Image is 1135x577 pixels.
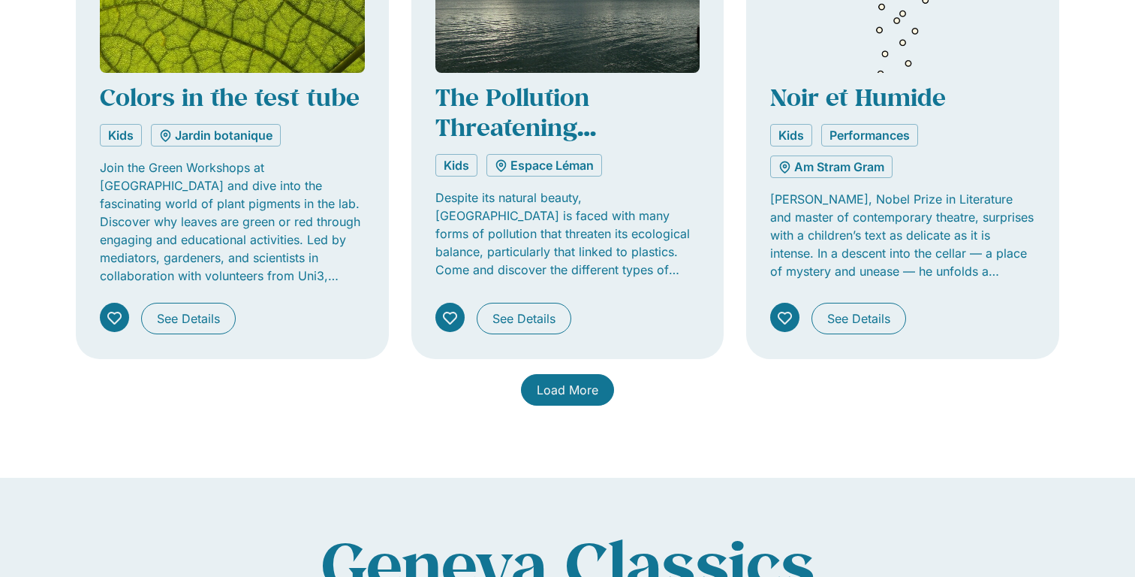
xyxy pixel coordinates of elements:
[811,303,906,334] a: See Details
[537,381,598,399] span: Load More
[100,124,142,147] a: Kids
[821,124,918,147] a: Performances
[141,303,236,334] a: See Details
[100,81,360,113] a: Colors in the test tube
[770,81,946,113] a: Noir et Humide
[157,310,220,328] span: See Details
[770,190,1035,280] p: [PERSON_NAME], Nobel Prize in Literature and master of contemporary theatre, surprises with a chi...
[770,124,812,147] a: Kids
[770,156,893,178] a: Am Stram Gram
[100,159,365,285] p: Join the Green Workshops at [GEOGRAPHIC_DATA] and dive into the fascinating world of plant pigmen...
[435,189,700,279] p: Despite its natural beauty, [GEOGRAPHIC_DATA] is faced with many forms of pollution that threaten...
[435,81,678,174] a: The Pollution Threatening [GEOGRAPHIC_DATA]
[151,124,281,147] a: Jardin botanique
[486,154,602,177] a: Espace Léman
[827,310,890,328] span: See Details
[521,374,614,406] a: Load More
[477,303,571,334] a: See Details
[435,154,477,177] a: Kids
[492,310,555,328] span: See Details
